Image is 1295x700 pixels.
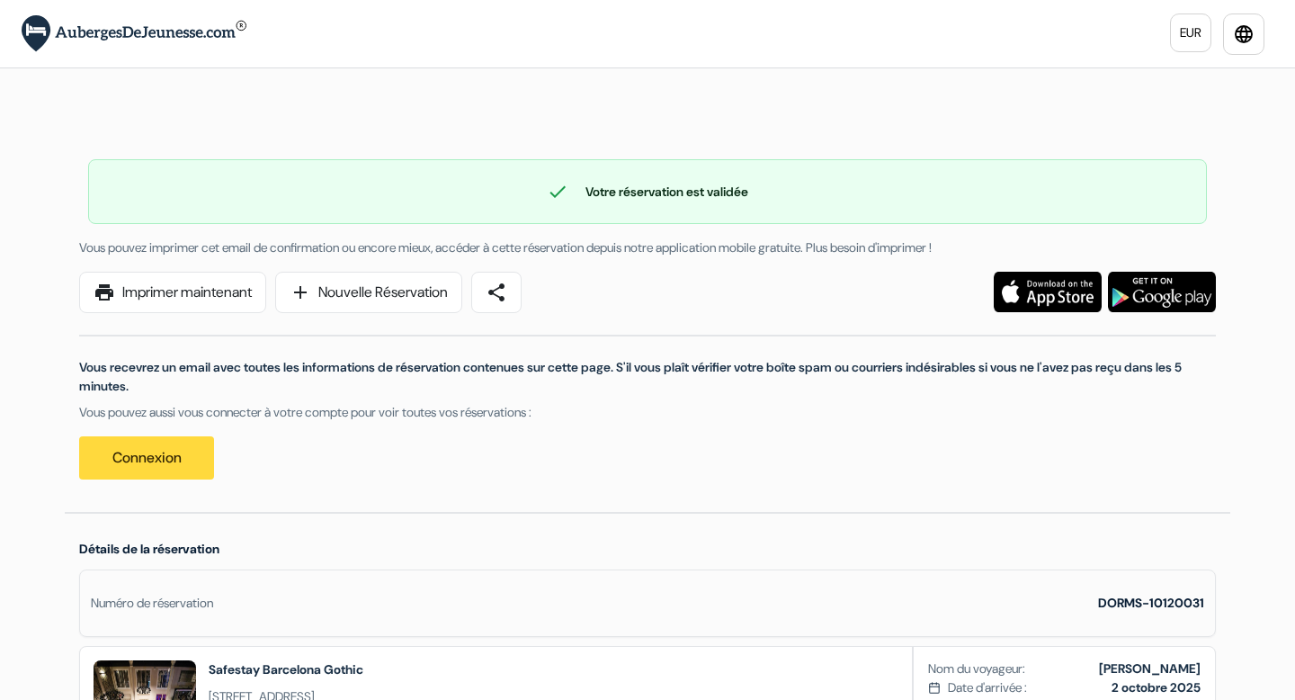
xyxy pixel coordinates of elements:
[1112,679,1201,696] b: 2 octobre 2025
[209,660,363,678] h2: Safestay Barcelona Gothic
[79,239,932,256] span: Vous pouvez imprimer cet email de confirmation ou encore mieux, accéder à cette réservation depui...
[1233,23,1255,45] i: language
[994,272,1102,312] img: Téléchargez l'application gratuite
[471,272,522,313] a: share
[1098,595,1204,611] strong: DORMS-10120031
[290,282,311,303] span: add
[79,436,214,480] a: Connexion
[275,272,462,313] a: addNouvelle Réservation
[22,15,246,52] img: AubergesDeJeunesse.com
[486,282,507,303] span: share
[1108,272,1216,312] img: Téléchargez l'application gratuite
[948,678,1027,697] span: Date d'arrivée :
[928,660,1025,678] span: Nom du voyageur:
[79,403,1216,422] p: Vous pouvez aussi vous connecter à votre compte pour voir toutes vos réservations :
[91,594,213,613] div: Numéro de réservation
[1170,13,1211,52] a: EUR
[79,541,219,557] span: Détails de la réservation
[547,181,568,202] span: check
[79,358,1216,396] p: Vous recevrez un email avec toutes les informations de réservation contenues sur cette page. S'il...
[94,282,115,303] span: print
[1223,13,1264,55] a: language
[79,272,266,313] a: printImprimer maintenant
[89,181,1206,202] div: Votre réservation est validée
[1099,660,1201,677] b: [PERSON_NAME]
